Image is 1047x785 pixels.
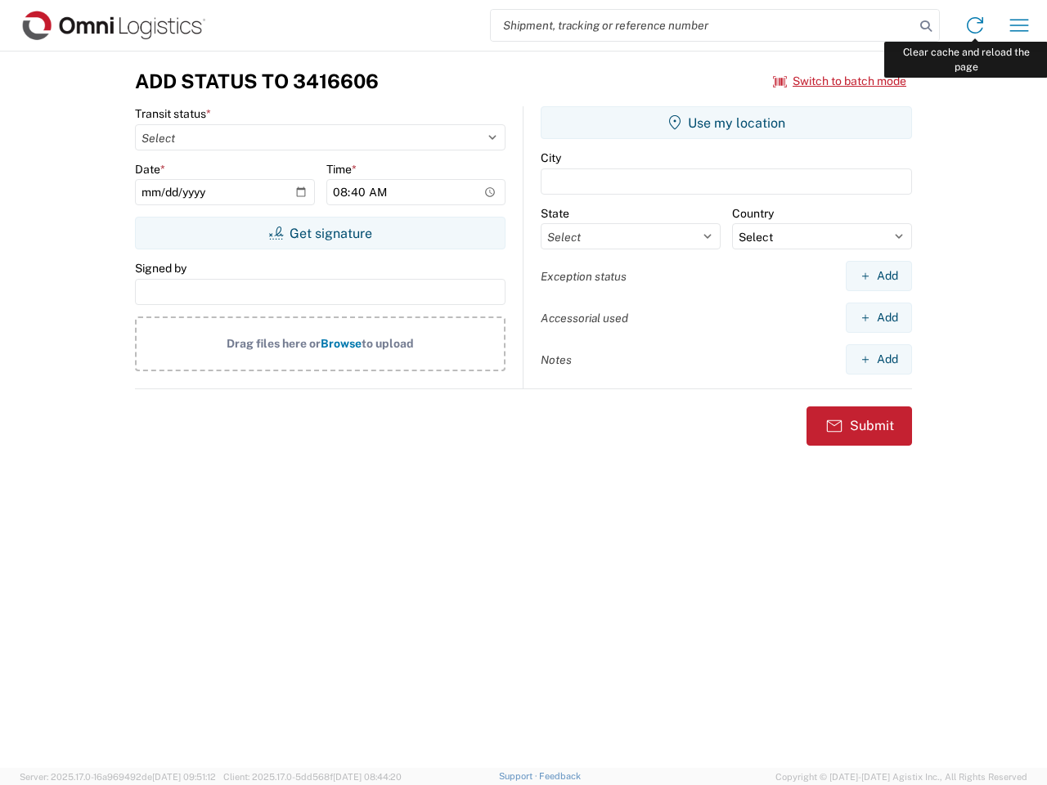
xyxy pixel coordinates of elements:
label: State [541,206,569,221]
a: Feedback [539,771,581,781]
label: Date [135,162,165,177]
label: Time [326,162,357,177]
span: [DATE] 09:51:12 [152,772,216,782]
a: Support [499,771,540,781]
span: Server: 2025.17.0-16a969492de [20,772,216,782]
label: Transit status [135,106,211,121]
input: Shipment, tracking or reference number [491,10,914,41]
span: Browse [321,337,362,350]
label: Exception status [541,269,627,284]
label: Notes [541,352,572,367]
label: City [541,150,561,165]
span: Copyright © [DATE]-[DATE] Agistix Inc., All Rights Reserved [775,769,1027,784]
button: Add [846,303,912,333]
span: Client: 2025.17.0-5dd568f [223,772,402,782]
button: Use my location [541,106,912,139]
span: to upload [362,337,414,350]
span: [DATE] 08:44:20 [333,772,402,782]
label: Signed by [135,261,186,276]
label: Country [732,206,774,221]
h3: Add Status to 3416606 [135,70,379,93]
button: Submit [807,406,912,446]
span: Drag files here or [227,337,321,350]
button: Add [846,344,912,375]
button: Add [846,261,912,291]
button: Switch to batch mode [773,68,906,95]
button: Get signature [135,217,506,249]
label: Accessorial used [541,311,628,325]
